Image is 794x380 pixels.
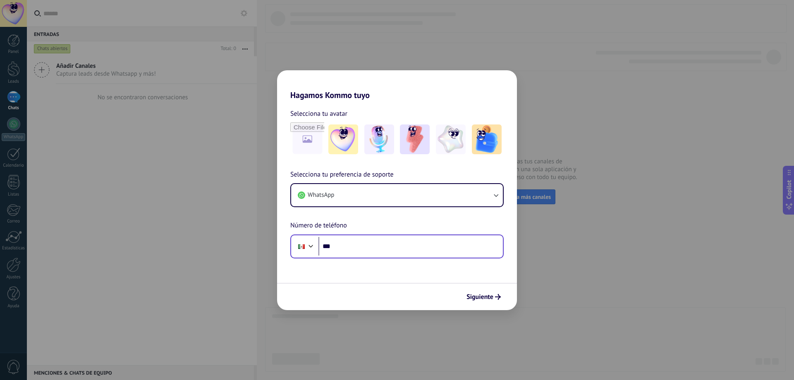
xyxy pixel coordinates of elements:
img: -1.jpeg [328,124,358,154]
img: -2.jpeg [364,124,394,154]
button: WhatsApp [291,184,503,206]
div: Mexico: + 52 [294,238,309,255]
span: WhatsApp [308,191,334,199]
img: -5.jpeg [472,124,502,154]
span: Siguiente [466,294,493,300]
h2: Hagamos Kommo tuyo [277,70,517,100]
span: Selecciona tu avatar [290,108,347,119]
span: Selecciona tu preferencia de soporte [290,170,394,180]
img: -3.jpeg [400,124,430,154]
button: Siguiente [463,290,505,304]
img: -4.jpeg [436,124,466,154]
span: Número de teléfono [290,220,347,231]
